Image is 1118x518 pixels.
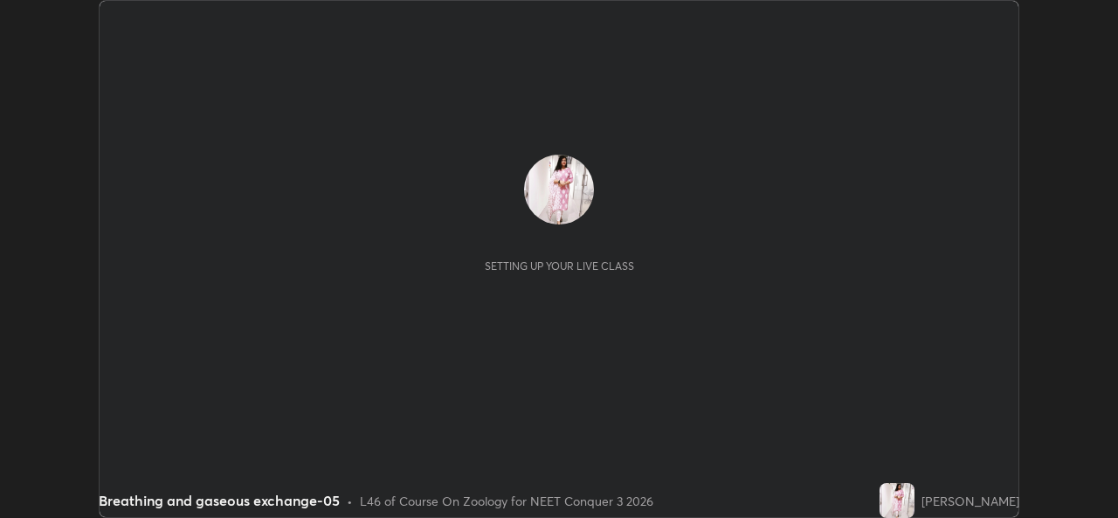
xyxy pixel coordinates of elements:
[880,483,914,518] img: 3b671dda3c784ab7aa34e0fd1750e728.jpg
[921,492,1019,510] div: [PERSON_NAME]
[524,155,594,224] img: 3b671dda3c784ab7aa34e0fd1750e728.jpg
[360,492,653,510] div: L46 of Course On Zoology for NEET Conquer 3 2026
[485,259,634,273] div: Setting up your live class
[347,492,353,510] div: •
[99,490,340,511] div: Breathing and gaseous exchange-05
